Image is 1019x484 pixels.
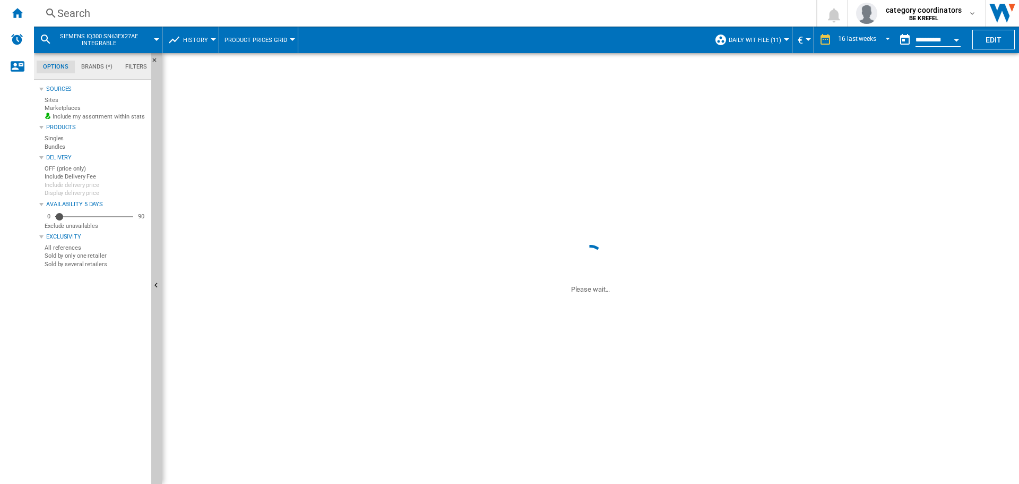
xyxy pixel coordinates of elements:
md-tab-item: Brands (*) [75,61,119,73]
label: Exclude unavailables [45,222,147,230]
span: Daily WIT File (11) [729,37,781,44]
label: Marketplaces [45,104,147,112]
span: € [798,35,803,46]
label: Sold by only one retailer [45,252,147,260]
img: profile.jpg [856,3,877,24]
div: Availability 5 Days [46,200,147,209]
button: Hide [151,53,164,72]
button: Daily WIT File (11) [729,27,787,53]
div: Exclusivity [46,233,147,241]
button: Open calendar [947,29,966,48]
label: OFF (price only) [45,165,147,173]
div: History [168,27,213,53]
div: 0 [45,213,53,220]
label: Sites [45,96,147,104]
label: Include Delivery Fee [45,173,147,181]
div: Search [57,6,789,21]
label: Include delivery price [45,181,147,189]
span: SIEMENS IQ300 SN63EX27AE INTEGRABLE [56,33,142,47]
img: mysite-bg-18x18.png [45,113,51,119]
label: Singles [45,134,147,142]
div: SIEMENS IQ300 SN63EX27AE INTEGRABLE [39,27,157,53]
md-tab-item: Filters [119,61,153,73]
md-slider: Availability [55,211,133,222]
span: category coordinators [886,5,962,15]
label: Bundles [45,143,147,151]
button: Product prices grid [224,27,292,53]
div: 90 [135,213,147,220]
div: Delivery [46,154,147,162]
span: Product prices grid [224,37,287,44]
md-select: REPORTS.WIZARD.STEPS.REPORT.STEPS.REPORT_OPTIONS.PERIOD: 16 last weeks [837,31,894,49]
span: History [183,37,208,44]
button: Edit [972,30,1015,49]
label: Include my assortment within stats [45,113,147,121]
button: € [798,27,808,53]
div: Sources [46,85,147,94]
label: Display delivery price [45,189,147,197]
label: Sold by several retailers [45,260,147,268]
md-menu: Currency [792,27,814,53]
label: All references [45,244,147,252]
md-tab-item: Options [37,61,75,73]
div: Daily WIT File (11) [714,27,787,53]
b: BE KREFEL [909,15,938,22]
ng-transclude: Please wait... [571,285,610,293]
button: History [183,27,213,53]
button: SIEMENS IQ300 SN63EX27AE INTEGRABLE [56,27,152,53]
button: md-calendar [894,29,916,50]
img: alerts-logo.svg [11,33,23,46]
div: 16 last weeks [838,35,876,43]
div: Products [46,123,147,132]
